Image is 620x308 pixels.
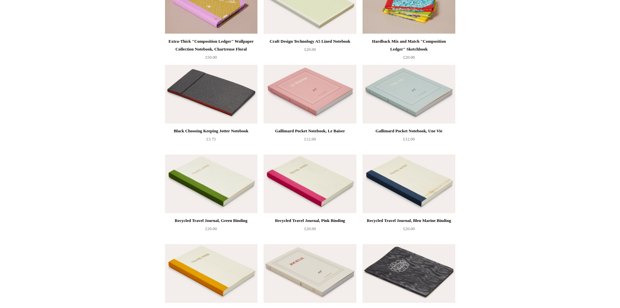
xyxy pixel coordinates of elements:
img: Gallimard Pocket Notebook, Une Vie [363,65,455,124]
a: Recycled Travel Journal, Green Binding £20.00 [165,217,257,243]
span: £50.00 [205,55,217,60]
a: Recycled Travel Journal, Yellow Ochre Binding Recycled Travel Journal, Yellow Ochre Binding [165,244,257,303]
span: £12.00 [403,137,415,141]
a: Hardback Mix and Match "Composition Ledger" Sketchbook £20.00 [363,37,455,64]
span: £20.00 [403,226,415,231]
a: Black Moire Choosing Keeping Medium Notebook Black Moire Choosing Keeping Medium Notebook [363,244,455,303]
img: Recycled Travel Journal, Pink Binding [264,154,356,213]
img: Recycled Travel Journal, Green Binding [165,154,257,213]
img: Recycled Travel Journal, Bleu Marine Binding [363,154,455,213]
a: Gallimard Pocket Notebook, Le Baiser £12.00 [264,127,356,154]
div: Craft Design Technology A5 Lined Notebook [265,37,354,45]
a: Extra-Thick "Composition Ledger" Wallpaper Collection Notebook, Chartreuse Floral £50.00 [165,37,257,64]
a: Gallimard Pocket Notebook, Le Baiser Gallimard Pocket Notebook, Le Baiser [264,65,356,124]
a: Recycled Travel Journal, Pink Binding £20.00 [264,217,356,243]
span: £3.75 [206,137,216,141]
div: Gallimard Pocket Notebook, Le Baiser [265,127,354,135]
a: Recycled Travel Journal, Bleu Marine Binding £20.00 [363,217,455,243]
span: £20.00 [304,226,316,231]
a: Recycled Travel Journal, Green Binding Recycled Travel Journal, Green Binding [165,154,257,213]
a: Gallimard Travel Notebook - Journal Gallimard Travel Notebook - Journal [264,244,356,303]
div: Hardback Mix and Match "Composition Ledger" Sketchbook [364,37,453,53]
img: Black Moire Choosing Keeping Medium Notebook [363,244,455,303]
img: Black Choosing Keeping Jotter Notebook [165,65,257,124]
a: Recycled Travel Journal, Pink Binding Recycled Travel Journal, Pink Binding [264,154,356,213]
img: Gallimard Travel Notebook - Journal [264,244,356,303]
a: Craft Design Technology A5 Lined Notebook £20.00 [264,37,356,64]
div: Recycled Travel Journal, Bleu Marine Binding [364,217,453,225]
div: Recycled Travel Journal, Green Binding [167,217,256,225]
span: £20.00 [205,226,217,231]
a: Black Choosing Keeping Jotter Notebook Black Choosing Keeping Jotter Notebook [165,65,257,124]
div: Extra-Thick "Composition Ledger" Wallpaper Collection Notebook, Chartreuse Floral [167,37,256,53]
img: Recycled Travel Journal, Yellow Ochre Binding [165,244,257,303]
a: Gallimard Pocket Notebook, Une Vie £12.00 [363,127,455,154]
span: £20.00 [403,55,415,60]
span: £12.00 [304,137,316,141]
img: Gallimard Pocket Notebook, Le Baiser [264,65,356,124]
div: Gallimard Pocket Notebook, Une Vie [364,127,453,135]
div: Recycled Travel Journal, Pink Binding [265,217,354,225]
div: Black Choosing Keeping Jotter Notebook [167,127,256,135]
a: Gallimard Pocket Notebook, Une Vie Gallimard Pocket Notebook, Une Vie [363,65,455,124]
a: Recycled Travel Journal, Bleu Marine Binding Recycled Travel Journal, Bleu Marine Binding [363,154,455,213]
span: £20.00 [304,47,316,52]
a: Black Choosing Keeping Jotter Notebook £3.75 [165,127,257,154]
